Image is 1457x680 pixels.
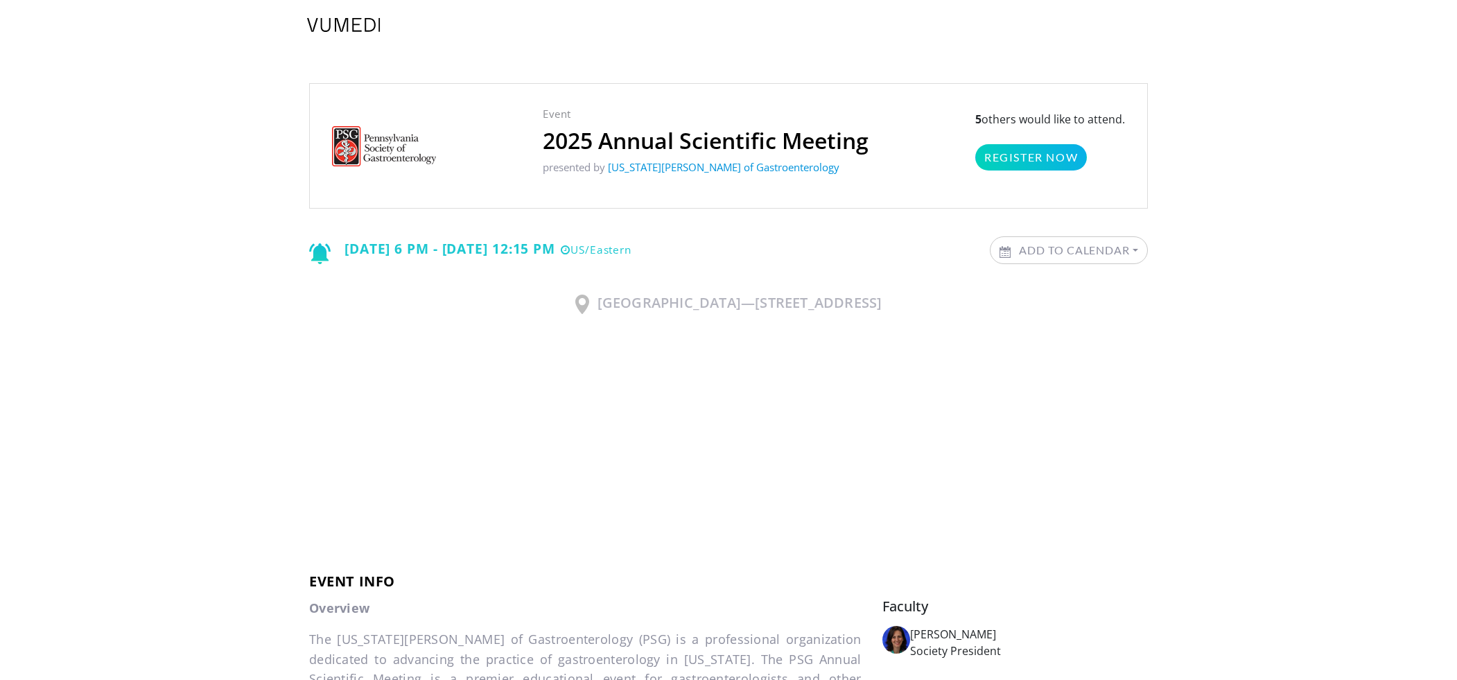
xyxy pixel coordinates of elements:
h3: [GEOGRAPHIC_DATA]—[STREET_ADDRESS] [309,295,1148,314]
p: others would like to attend. [975,111,1125,171]
a: Register Now [975,144,1087,171]
img: Pennsylvania Society of Gastroenterology [332,126,436,166]
strong: 5 [975,112,981,127]
img: Avatar [882,626,910,654]
h3: Event info [309,573,1148,590]
img: Calendar icon [1000,246,1011,258]
p: Event [543,106,869,122]
div: [PERSON_NAME] [910,626,1148,643]
img: VuMedi Logo [307,18,381,32]
small: US/Eastern [561,243,631,257]
h2: 2025 Annual Scientific Meeting [543,128,869,154]
img: Location Icon [575,295,589,314]
p: presented by [543,159,869,175]
h5: Faculty [882,598,1148,615]
p: Society President [910,643,1148,659]
strong: Overview [309,600,369,616]
a: Add to Calendar [991,237,1147,263]
a: [US_STATE][PERSON_NAME] of Gastroenterology [608,160,839,174]
div: [DATE] 6 PM - [DATE] 12:15 PM [309,236,631,264]
img: Notification icon [309,243,331,264]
